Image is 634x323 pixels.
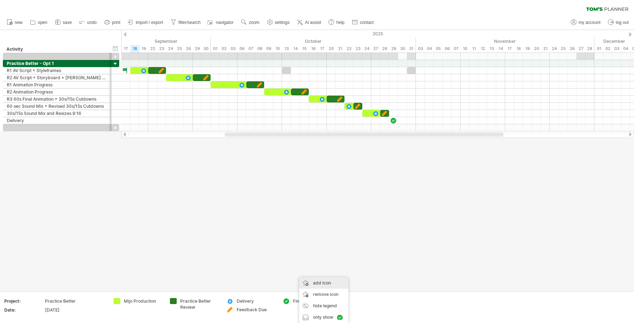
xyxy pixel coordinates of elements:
[157,45,166,52] div: Tuesday, 23 September 2025
[7,74,108,81] div: R2 AV Script + Storyboard + [PERSON_NAME] options
[293,298,332,304] div: Final Delivery
[496,45,505,52] div: Friday, 14 November 2025
[295,18,323,27] a: AI assist
[532,45,541,52] div: Thursday, 20 November 2025
[577,45,585,52] div: Thursday, 27 November 2025
[579,20,600,25] span: my account
[237,45,246,52] div: Monday, 6 October 2025
[336,45,344,52] div: Tuesday, 21 October 2025
[389,45,398,52] div: Wednesday, 29 October 2025
[434,45,443,52] div: Wednesday, 5 November 2025
[416,37,594,45] div: November 2025
[220,45,228,52] div: Thursday, 2 October 2025
[77,18,99,27] a: undo
[318,45,327,52] div: Friday, 17 October 2025
[63,20,72,25] span: save
[193,45,202,52] div: Monday, 29 September 2025
[452,45,461,52] div: Friday, 7 November 2025
[7,96,108,102] div: R3 60s Final Animation + 30s/15s Cutdowns
[416,45,425,52] div: Monday, 3 November 2025
[15,20,22,25] span: new
[211,45,220,52] div: Wednesday, 1 October 2025
[121,45,130,52] div: Wednesday, 17 September 2025
[175,45,184,52] div: Thursday, 25 September 2025
[53,18,74,27] a: save
[184,45,193,52] div: Friday, 26 September 2025
[237,298,276,304] div: Delivery
[514,45,523,52] div: Tuesday, 18 November 2025
[344,45,353,52] div: Wednesday, 22 October 2025
[469,45,478,52] div: Tuesday, 11 November 2025
[282,45,291,52] div: Monday, 13 October 2025
[206,18,236,27] a: navigator
[550,45,559,52] div: Monday, 24 November 2025
[148,45,157,52] div: Monday, 22 September 2025
[362,45,371,52] div: Friday, 24 October 2025
[398,45,407,52] div: Thursday, 30 October 2025
[443,45,452,52] div: Thursday, 6 November 2025
[4,307,44,313] div: Date:
[249,20,259,25] span: zoom
[487,45,496,52] div: Thursday, 13 November 2025
[478,45,487,52] div: Wednesday, 12 November 2025
[45,307,105,313] div: [DATE]
[38,20,47,25] span: open
[7,117,108,124] div: Delivery
[523,45,532,52] div: Wednesday, 19 November 2025
[309,45,318,52] div: Thursday, 16 October 2025
[7,103,108,110] div: 60 sec Sound Mix + Revised 30s/15s Cutdowns
[265,18,292,27] a: settings
[559,45,568,52] div: Tuesday, 25 November 2025
[425,45,434,52] div: Tuesday, 4 November 2025
[102,18,122,27] a: print
[126,18,165,27] a: import / export
[461,45,469,52] div: Monday, 10 November 2025
[237,307,276,313] div: Feedback Due
[178,20,201,25] span: filter/search
[313,292,338,297] span: remove icon
[299,300,348,312] div: hide legend
[228,45,237,52] div: Friday, 3 October 2025
[371,45,380,52] div: Monday, 27 October 2025
[273,45,282,52] div: Friday, 10 October 2025
[299,312,348,323] div: only show
[45,298,105,304] div: Practice Better
[246,45,255,52] div: Tuesday, 7 October 2025
[112,20,120,25] span: print
[169,18,203,27] a: filter/search
[275,20,290,25] span: settings
[264,45,273,52] div: Thursday, 9 October 2025
[291,45,300,52] div: Tuesday, 14 October 2025
[353,45,362,52] div: Thursday, 23 October 2025
[166,45,175,52] div: Wednesday, 24 September 2025
[327,18,347,27] a: help
[621,45,630,52] div: Thursday, 4 December 2025
[300,45,309,52] div: Wednesday, 15 October 2025
[305,20,321,25] span: AI assist
[5,18,25,27] a: new
[327,45,336,52] div: Monday, 20 October 2025
[606,18,631,27] a: log out
[7,60,108,67] div: Practice Better - Opt 1
[255,45,264,52] div: Wednesday, 8 October 2025
[7,67,108,74] div: R1 AV Script + Styleframes
[7,81,108,88] div: R1 Animation Progress
[360,20,374,25] span: contact
[6,46,107,53] div: Activity
[211,37,416,45] div: October 2025
[407,45,416,52] div: Friday, 31 October 2025
[7,110,108,117] div: 30s/15s Sound Mix and Resizes 9:16
[612,45,621,52] div: Wednesday, 3 December 2025
[541,45,550,52] div: Friday, 21 November 2025
[136,20,163,25] span: import / export
[124,298,163,304] div: Mijo Production
[4,298,44,304] div: Project:
[87,20,97,25] span: undo
[216,20,233,25] span: navigator
[569,18,603,27] a: my account
[568,45,577,52] div: Wednesday, 26 November 2025
[505,45,514,52] div: Monday, 17 November 2025
[139,45,148,52] div: Friday, 19 September 2025
[616,20,629,25] span: log out
[380,45,389,52] div: Tuesday, 28 October 2025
